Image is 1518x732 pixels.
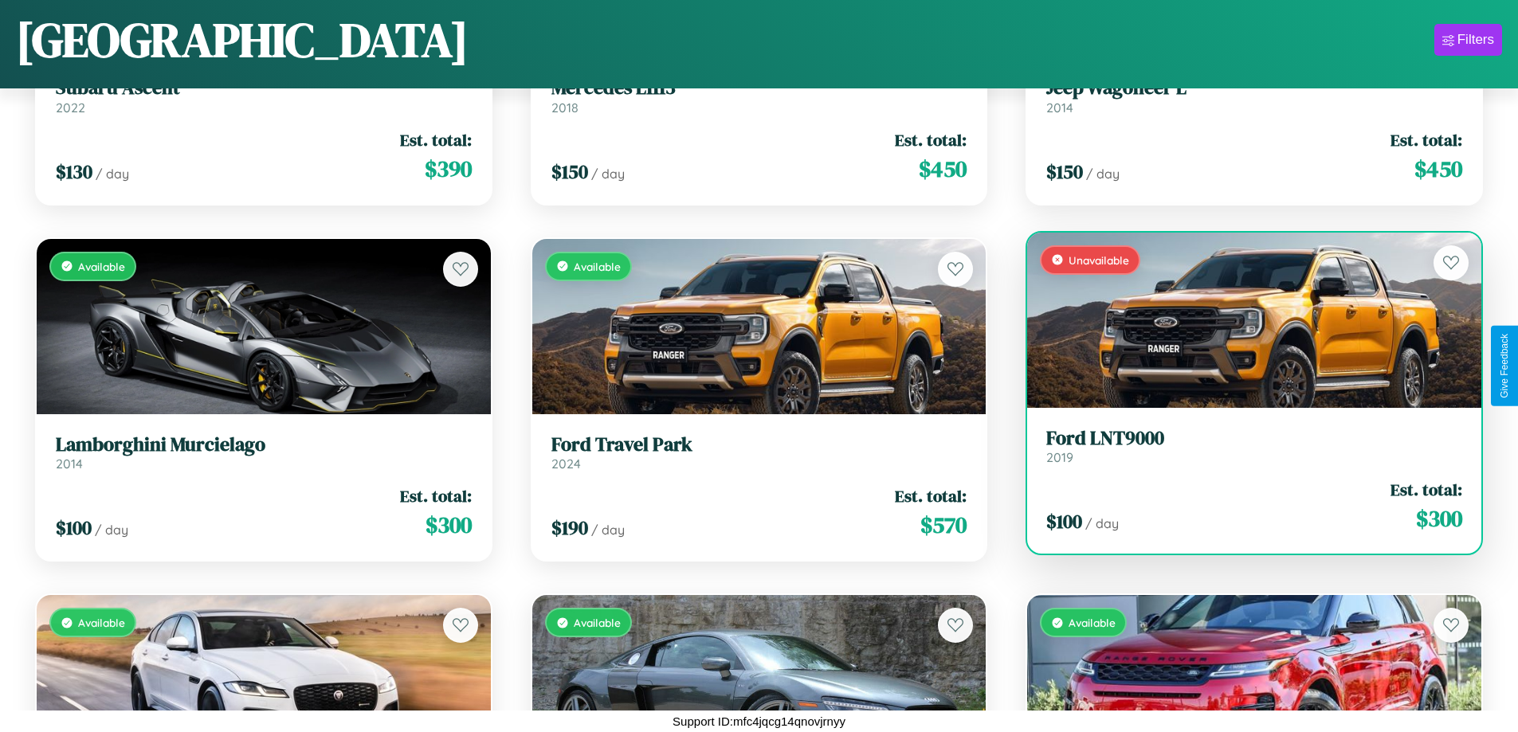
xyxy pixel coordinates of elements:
h1: [GEOGRAPHIC_DATA] [16,7,469,72]
h3: Ford LNT9000 [1046,427,1462,450]
a: Ford LNT90002019 [1046,427,1462,466]
span: Est. total: [400,128,472,151]
span: Est. total: [895,484,967,507]
span: 2014 [1046,100,1073,115]
span: 2024 [551,456,581,472]
span: Est. total: [400,484,472,507]
span: $ 300 [426,509,472,541]
span: 2019 [1046,449,1073,465]
button: Filters [1434,24,1502,56]
span: / day [591,522,625,538]
span: $ 570 [920,509,967,541]
span: / day [96,166,129,182]
h3: Ford Travel Park [551,433,967,456]
span: Available [1069,616,1116,629]
span: $ 450 [1414,153,1462,185]
span: Est. total: [895,128,967,151]
p: Support ID: mfc4jqcg14qnovjrnyy [673,710,845,732]
span: $ 130 [56,159,92,185]
span: $ 100 [1046,508,1082,534]
span: $ 450 [919,153,967,185]
span: Est. total: [1391,478,1462,501]
div: Give Feedback [1499,334,1510,398]
h3: Jeep Wagoneer L [1046,76,1462,100]
a: Subaru Ascent2022 [56,76,472,115]
a: Jeep Wagoneer L2014 [1046,76,1462,115]
h3: Lamborghini Murcielago [56,433,472,456]
div: Filters [1457,32,1494,48]
a: Ford Travel Park2024 [551,433,967,472]
span: Available [574,616,621,629]
span: Unavailable [1069,253,1129,267]
span: $ 150 [1046,159,1083,185]
span: / day [591,166,625,182]
span: Available [574,260,621,273]
span: 2014 [56,456,83,472]
span: Available [78,260,125,273]
span: $ 390 [425,153,472,185]
span: / day [95,522,128,538]
span: 2018 [551,100,579,115]
span: $ 100 [56,515,92,541]
h3: Subaru Ascent [56,76,472,100]
span: Available [78,616,125,629]
span: Est. total: [1391,128,1462,151]
h3: Mercedes L1113 [551,76,967,100]
span: $ 190 [551,515,588,541]
span: 2022 [56,100,85,115]
a: Mercedes L11132018 [551,76,967,115]
span: / day [1086,166,1120,182]
a: Lamborghini Murcielago2014 [56,433,472,472]
span: $ 150 [551,159,588,185]
span: $ 300 [1416,503,1462,534]
span: / day [1085,515,1119,531]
